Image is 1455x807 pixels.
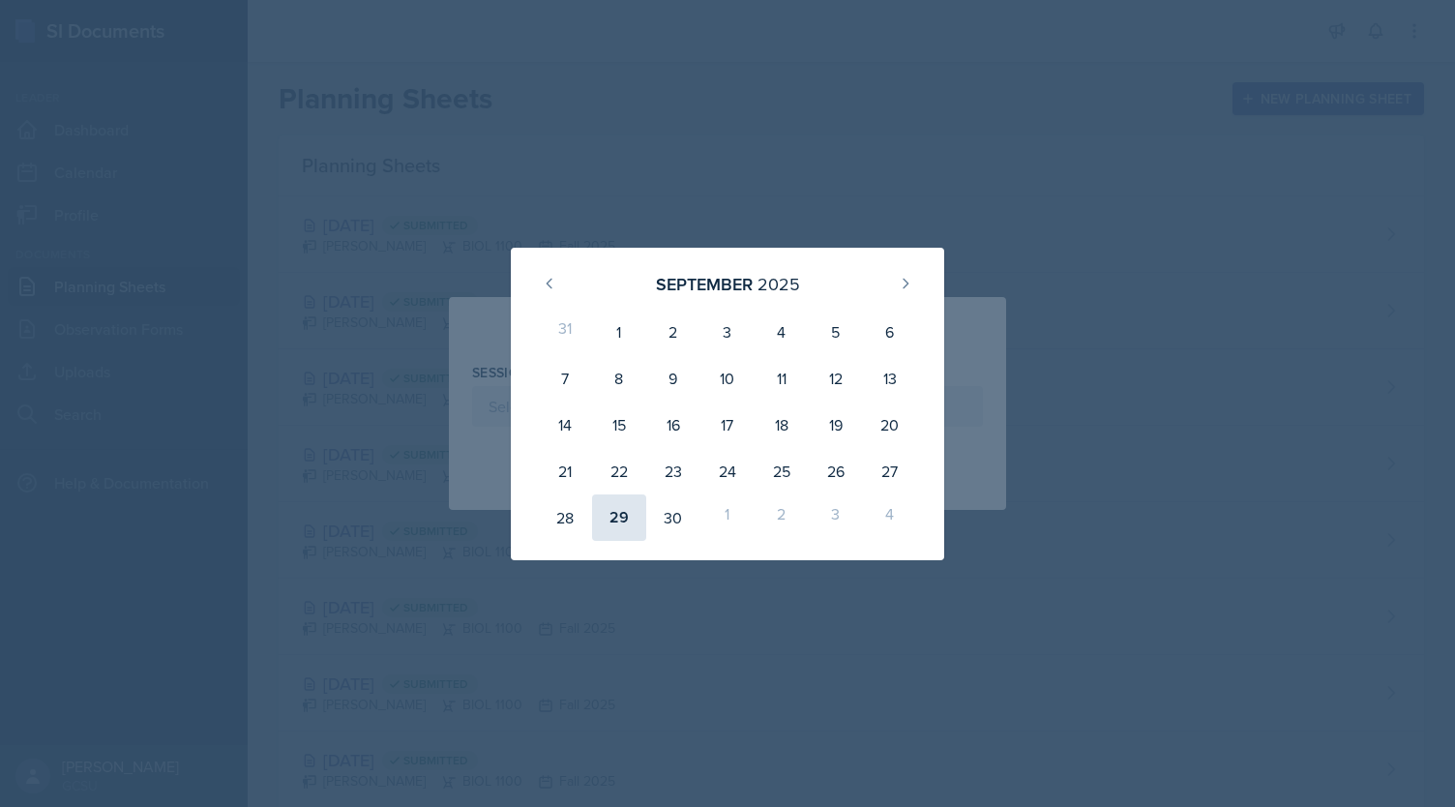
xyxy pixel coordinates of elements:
div: 18 [755,402,809,448]
div: 1 [592,309,646,355]
div: 23 [646,448,700,494]
div: 29 [592,494,646,541]
div: 15 [592,402,646,448]
div: 11 [755,355,809,402]
div: 4 [755,309,809,355]
div: 17 [700,402,755,448]
div: 5 [809,309,863,355]
div: 2 [646,309,700,355]
div: 3 [700,309,755,355]
div: 2 [755,494,809,541]
div: September [656,271,753,297]
div: 14 [538,402,592,448]
div: 2025 [757,271,800,297]
div: 20 [863,402,917,448]
div: 27 [863,448,917,494]
div: 8 [592,355,646,402]
div: 30 [646,494,700,541]
div: 12 [809,355,863,402]
div: 10 [700,355,755,402]
div: 24 [700,448,755,494]
div: 9 [646,355,700,402]
div: 25 [755,448,809,494]
div: 28 [538,494,592,541]
div: 26 [809,448,863,494]
div: 1 [700,494,755,541]
div: 19 [809,402,863,448]
div: 6 [863,309,917,355]
div: 3 [809,494,863,541]
div: 13 [863,355,917,402]
div: 7 [538,355,592,402]
div: 22 [592,448,646,494]
div: 31 [538,309,592,355]
div: 21 [538,448,592,494]
div: 16 [646,402,700,448]
div: 4 [863,494,917,541]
